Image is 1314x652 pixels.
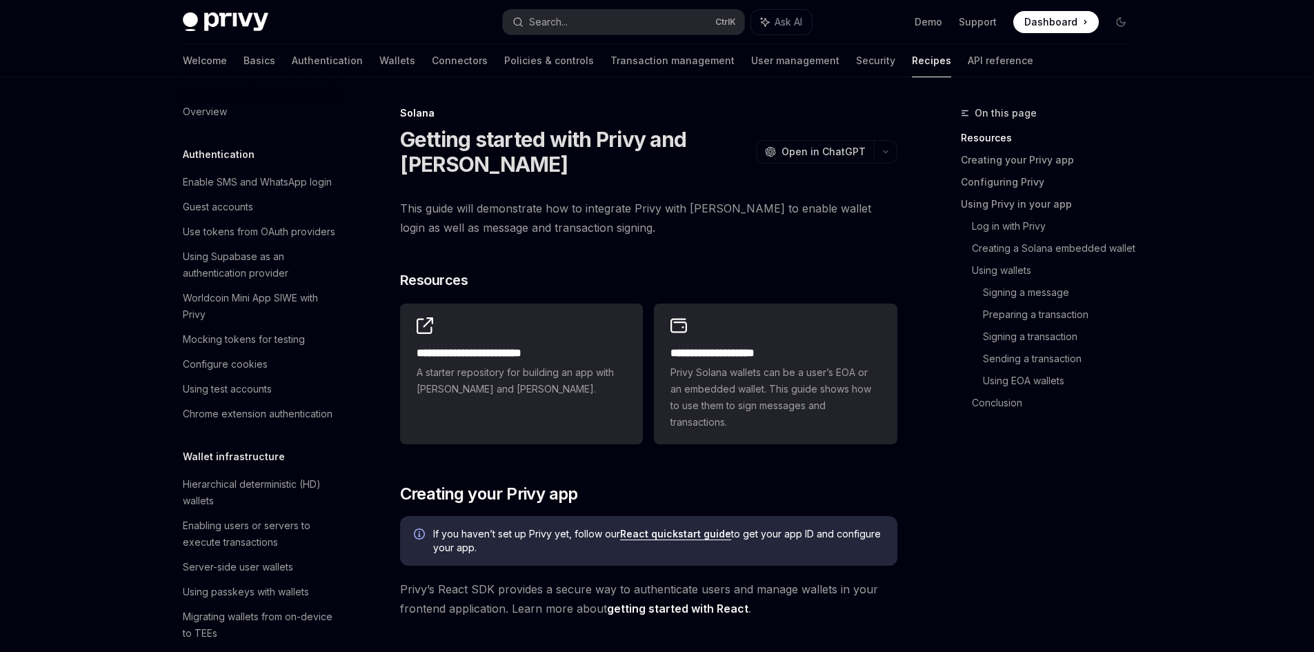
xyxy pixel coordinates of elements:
a: Using Supabase as an authentication provider [172,244,348,286]
a: Log in with Privy [972,215,1143,237]
a: Using wallets [972,259,1143,281]
h1: Getting started with Privy and [PERSON_NAME] [400,127,750,177]
div: Chrome extension authentication [183,406,332,422]
a: Enable SMS and WhatsApp login [172,170,348,195]
a: Connectors [432,44,488,77]
a: Support [959,15,997,29]
a: Migrating wallets from on-device to TEEs [172,604,348,646]
a: Using EOA wallets [983,370,1143,392]
div: Using Supabase as an authentication provider [183,248,340,281]
h5: Authentication [183,146,255,163]
div: Server-side user wallets [183,559,293,575]
a: Resources [961,127,1143,149]
a: Recipes [912,44,951,77]
div: Mocking tokens for testing [183,331,305,348]
a: Policies & controls [504,44,594,77]
a: Creating your Privy app [961,149,1143,171]
a: **** **** **** *****Privy Solana wallets can be a user’s EOA or an embedded wallet. This guide sh... [654,304,897,444]
span: If you haven’t set up Privy yet, follow our to get your app ID and configure your app. [433,527,884,555]
span: Privy Solana wallets can be a user’s EOA or an embedded wallet. This guide shows how to use them ... [670,364,880,431]
a: Overview [172,99,348,124]
a: Authentication [292,44,363,77]
a: Preparing a transaction [983,304,1143,326]
div: Configure cookies [183,356,268,373]
a: Dashboard [1013,11,1099,33]
a: Security [856,44,895,77]
a: Configuring Privy [961,171,1143,193]
span: Privy’s React SDK provides a secure way to authenticate users and manage wallets in your frontend... [400,580,897,618]
div: Migrating wallets from on-device to TEEs [183,609,340,642]
a: Using test accounts [172,377,348,402]
span: Resources [400,270,468,290]
a: Signing a message [983,281,1143,304]
div: Search... [529,14,568,30]
div: Using passkeys with wallets [183,584,309,600]
svg: Info [414,528,428,542]
button: Search...CtrlK [503,10,744,34]
div: Guest accounts [183,199,253,215]
a: React quickstart guide [620,528,731,540]
a: Server-side user wallets [172,555,348,580]
span: A starter repository for building an app with [PERSON_NAME] and [PERSON_NAME]. [417,364,626,397]
a: Mocking tokens for testing [172,327,348,352]
div: Overview [183,103,227,120]
span: Creating your Privy app [400,483,578,505]
a: Wallets [379,44,415,77]
a: Conclusion [972,392,1143,414]
img: dark logo [183,12,268,32]
a: Chrome extension authentication [172,402,348,426]
a: Welcome [183,44,227,77]
a: Worldcoin Mini App SIWE with Privy [172,286,348,327]
a: Basics [243,44,275,77]
span: Open in ChatGPT [782,145,866,159]
a: Demo [915,15,942,29]
a: API reference [968,44,1033,77]
a: Signing a transaction [983,326,1143,348]
a: Sending a transaction [983,348,1143,370]
span: Ask AI [775,15,802,29]
a: Use tokens from OAuth providers [172,219,348,244]
div: Solana [400,106,897,120]
a: User management [751,44,839,77]
div: Hierarchical deterministic (HD) wallets [183,476,340,509]
span: This guide will demonstrate how to integrate Privy with [PERSON_NAME] to enable wallet login as w... [400,199,897,237]
a: Enabling users or servers to execute transactions [172,513,348,555]
a: Transaction management [610,44,735,77]
div: Use tokens from OAuth providers [183,224,335,240]
a: Using passkeys with wallets [172,580,348,604]
a: Configure cookies [172,352,348,377]
h5: Wallet infrastructure [183,448,285,465]
button: Open in ChatGPT [756,140,874,164]
a: Guest accounts [172,195,348,219]
button: Ask AI [751,10,812,34]
a: Using Privy in your app [961,193,1143,215]
div: Enable SMS and WhatsApp login [183,174,332,190]
a: Hierarchical deterministic (HD) wallets [172,472,348,513]
span: On this page [975,105,1037,121]
span: Ctrl K [715,17,736,28]
a: getting started with React [607,602,748,616]
button: Toggle dark mode [1110,11,1132,33]
div: Worldcoin Mini App SIWE with Privy [183,290,340,323]
div: Using test accounts [183,381,272,397]
div: Enabling users or servers to execute transactions [183,517,340,551]
span: Dashboard [1024,15,1077,29]
a: Creating a Solana embedded wallet [972,237,1143,259]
